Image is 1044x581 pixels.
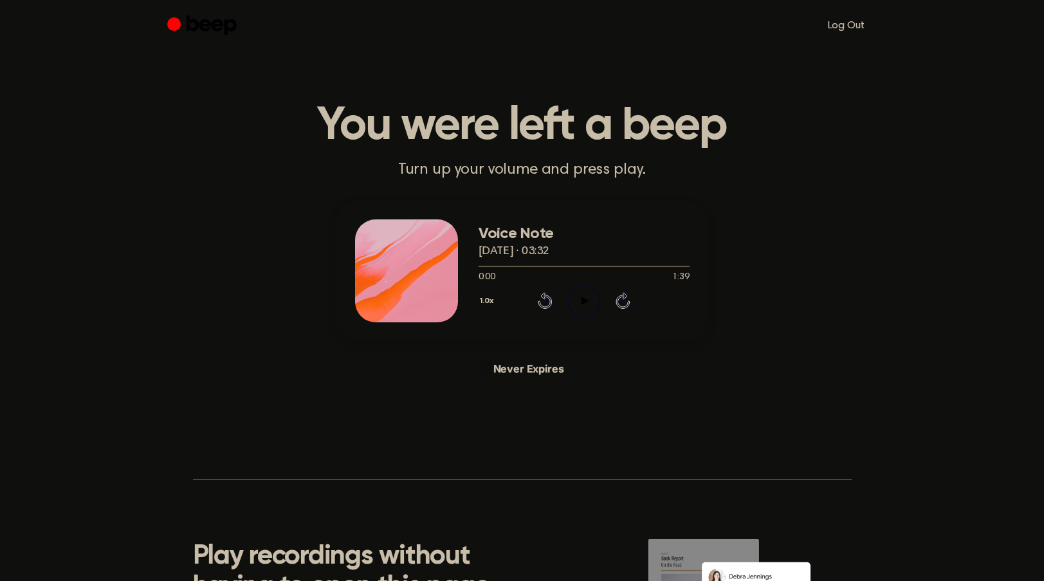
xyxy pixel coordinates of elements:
div: Never Expires [337,361,708,376]
span: [DATE] · 03:32 [479,246,549,257]
h1: You were left a beep [193,103,852,149]
a: Beep [167,14,240,39]
a: Log Out [815,10,877,41]
button: 1.0x [479,290,499,312]
span: 0:00 [479,271,495,284]
span: 1:39 [672,271,689,284]
h3: Voice Note [479,225,690,243]
p: Turn up your volume and press play. [275,160,769,181]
